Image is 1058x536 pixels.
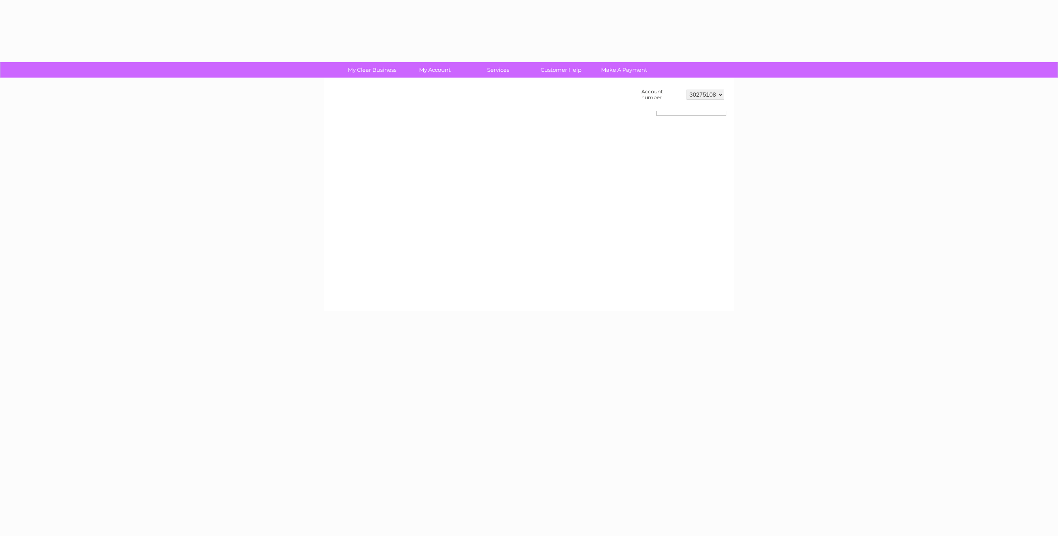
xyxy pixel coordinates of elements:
td: Account number [639,87,684,102]
a: Make A Payment [590,62,658,78]
a: My Clear Business [338,62,406,78]
a: Services [464,62,532,78]
a: My Account [401,62,469,78]
a: Customer Help [527,62,595,78]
